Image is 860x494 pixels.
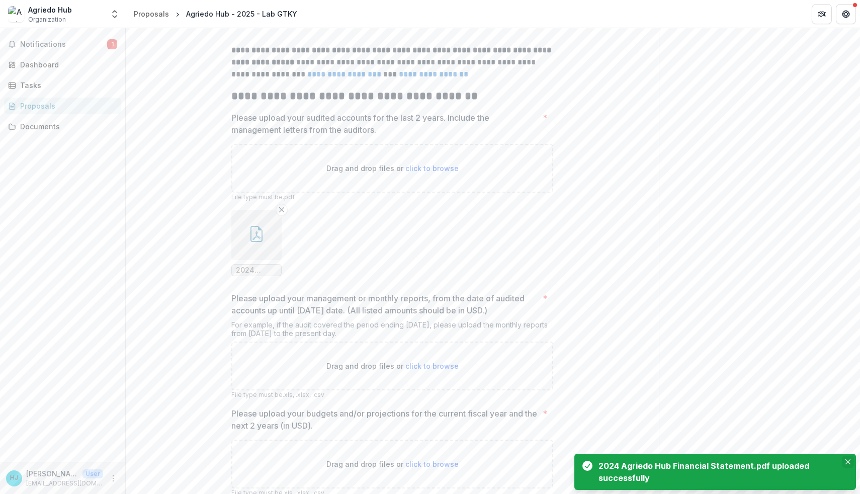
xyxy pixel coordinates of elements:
div: Proposals [134,9,169,19]
span: 2024 Agriedo Hub Financial Statement.pdf [236,266,277,275]
div: Tasks [20,80,113,91]
div: Notifications-bottom-right [570,450,860,494]
p: File type must be .pdf [231,193,553,202]
p: Drag and drop files or [326,361,459,371]
a: Documents [4,118,121,135]
button: Close [842,456,854,468]
div: Remove File2024 Agriedo Hub Financial Statement.pdf [231,210,282,276]
button: Notifications1 [4,36,121,52]
span: click to browse [405,362,459,370]
div: Proposals [20,101,113,111]
p: Please upload your budgets and/or projections for the current fiscal year and the next 2 years (i... [231,407,539,432]
button: Remove File [276,204,288,216]
button: More [107,472,119,484]
div: Agriedo Hub - 2025 - Lab GTKY [186,9,297,19]
img: Agriedo Hub [8,6,24,22]
button: Get Help [836,4,856,24]
div: Hadija Jabiri [10,475,18,481]
span: click to browse [405,164,459,173]
a: Dashboard [4,56,121,73]
button: Open entity switcher [108,4,122,24]
div: 2024 Agriedo Hub Financial Statement.pdf uploaded successfully [598,460,836,484]
nav: breadcrumb [130,7,301,21]
a: Proposals [130,7,173,21]
div: Agriedo Hub [28,5,72,15]
p: Please upload your audited accounts for the last 2 years. Include the management letters from the... [231,112,539,136]
span: click to browse [405,460,459,468]
span: Organization [28,15,66,24]
span: Notifications [20,40,107,49]
div: Dashboard [20,59,113,70]
a: Proposals [4,98,121,114]
button: Partners [812,4,832,24]
span: 1 [107,39,117,49]
a: Tasks [4,77,121,94]
div: Documents [20,121,113,132]
div: For example, if the audit covered the period ending [DATE], please upload the monthly reports fro... [231,320,553,342]
p: File type must be .xls, .xlsx, .csv [231,390,553,399]
p: [EMAIL_ADDRESS][DOMAIN_NAME] [26,479,103,488]
p: User [82,469,103,478]
p: [PERSON_NAME] [26,468,78,479]
p: Please upload your management or monthly reports, from the date of audited accounts up until [DAT... [231,292,539,316]
p: Drag and drop files or [326,459,459,469]
p: Drag and drop files or [326,163,459,174]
